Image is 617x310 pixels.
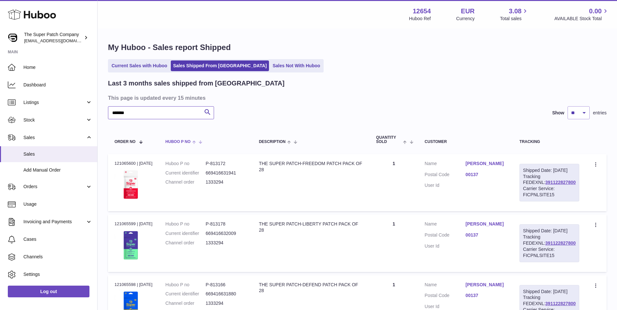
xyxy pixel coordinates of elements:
[23,117,86,123] span: Stock
[8,33,18,43] img: huboo@superpatch.com
[554,7,609,22] a: 0.00 AVAILABLE Stock Total
[259,221,363,233] div: THE SUPER PATCH-LIBERTY PATCH PACK OF 28
[166,221,206,227] dt: Huboo P no
[23,151,92,157] span: Sales
[114,161,153,166] div: 121065600 | [DATE]
[166,179,206,185] dt: Channel order
[425,292,466,300] dt: Postal Code
[409,16,431,22] div: Huboo Ref
[206,179,246,185] dd: 1333294
[114,140,136,144] span: Order No
[114,168,147,201] img: 126541689122882.jpg
[376,136,401,144] span: Quantity Sold
[23,64,92,71] span: Home
[206,170,246,176] dd: 669416631941
[425,172,466,179] dt: Postal Code
[554,16,609,22] span: AVAILABLE Stock Total
[461,7,475,16] strong: EUR
[519,140,579,144] div: Tracking
[456,16,475,22] div: Currency
[206,161,246,167] dd: P-813172
[523,289,576,295] div: Shipped Date: [DATE]
[270,60,322,71] a: Sales Not With Huboo
[593,110,607,116] span: entries
[166,300,206,306] dt: Channel order
[425,282,466,290] dt: Name
[166,170,206,176] dt: Current identifier
[24,38,96,43] span: [EMAIL_ADDRESS][DOMAIN_NAME]
[171,60,269,71] a: Sales Shipped From [GEOGRAPHIC_DATA]
[206,221,246,227] dd: P-813178
[523,228,576,234] div: Shipped Date: [DATE]
[425,161,466,168] dt: Name
[166,282,206,288] dt: Huboo P no
[465,232,506,238] a: 00137
[206,282,246,288] dd: P-813166
[545,301,576,306] a: 391122827800
[425,243,466,249] dt: User Id
[259,140,286,144] span: Description
[552,110,564,116] label: Show
[166,240,206,246] dt: Channel order
[259,161,363,173] div: THE SUPER PATCH-FREEDOM PATCH PACK OF 28
[425,140,507,144] div: Customer
[519,224,579,262] div: Tracking FEDEXNL:
[206,240,246,246] dd: 1333294
[23,271,92,278] span: Settings
[500,7,529,22] a: 3.08 Total sales
[206,300,246,306] dd: 1333294
[465,221,506,227] a: [PERSON_NAME]
[23,184,86,190] span: Orders
[523,167,576,174] div: Shipped Date: [DATE]
[8,286,89,297] a: Log out
[500,16,529,22] span: Total sales
[206,230,246,237] dd: 669416632009
[114,221,153,227] div: 121065599 | [DATE]
[23,254,92,260] span: Channels
[23,167,92,173] span: Add Manual Order
[259,282,363,294] div: THE SUPER PATCH-DEFEND PATCH PACK OF 28
[509,7,522,16] span: 3.08
[109,60,169,71] a: Current Sales with Huboo
[465,292,506,299] a: 00137
[114,282,153,288] div: 121065598 | [DATE]
[166,230,206,237] dt: Current identifier
[23,201,92,207] span: Usage
[523,246,576,259] div: Carrier Service: FICPNLSITE15
[519,164,579,201] div: Tracking FEDEXNL:
[23,99,86,106] span: Listings
[425,221,466,229] dt: Name
[413,7,431,16] strong: 12654
[166,140,191,144] span: Huboo P no
[206,291,246,297] dd: 669416631880
[166,291,206,297] dt: Current identifier
[465,172,506,178] a: 00137
[23,135,86,141] span: Sales
[23,219,86,225] span: Invoicing and Payments
[425,232,466,240] dt: Postal Code
[24,32,83,44] div: The Super Patch Company
[114,229,147,262] img: 126541689122581.jpg
[545,180,576,185] a: 391122827800
[108,94,605,101] h3: This page is updated every 15 minutes
[369,214,418,272] td: 1
[425,182,466,188] dt: User Id
[523,186,576,198] div: Carrier Service: FICPNLSITE15
[589,7,602,16] span: 0.00
[108,79,285,88] h2: Last 3 months sales shipped from [GEOGRAPHIC_DATA]
[23,236,92,242] span: Cases
[166,161,206,167] dt: Huboo P no
[425,304,466,310] dt: User Id
[545,240,576,246] a: 391122827800
[369,154,418,211] td: 1
[465,161,506,167] a: [PERSON_NAME]
[108,42,607,53] h1: My Huboo - Sales report Shipped
[465,282,506,288] a: [PERSON_NAME]
[23,82,92,88] span: Dashboard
